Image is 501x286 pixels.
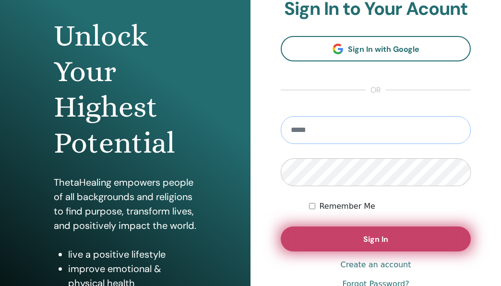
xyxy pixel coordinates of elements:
[68,247,197,262] li: live a positive lifestyle
[281,36,471,61] a: Sign In with Google
[363,234,388,244] span: Sign In
[309,201,471,212] div: Keep me authenticated indefinitely or until I manually logout
[340,259,411,271] a: Create an account
[54,175,197,233] p: ThetaHealing empowers people of all backgrounds and religions to find purpose, transform lives, a...
[348,44,419,54] span: Sign In with Google
[281,226,471,251] button: Sign In
[366,84,386,96] span: or
[319,201,375,212] label: Remember Me
[54,18,197,161] h1: Unlock Your Highest Potential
